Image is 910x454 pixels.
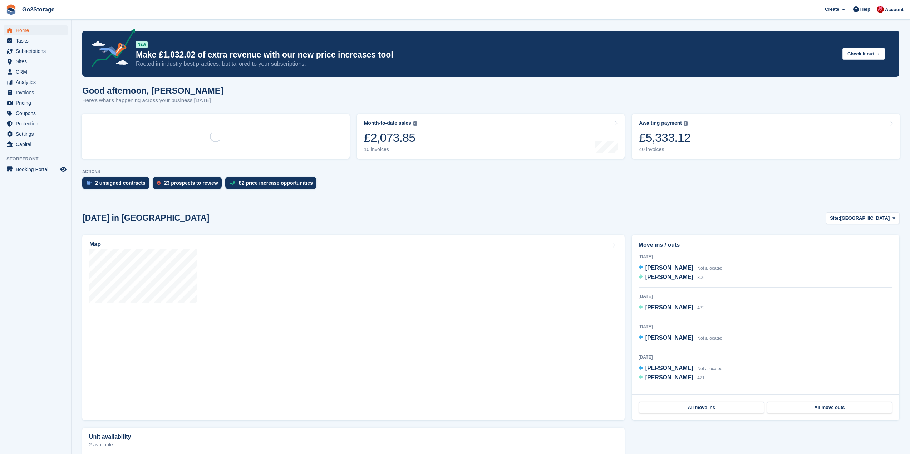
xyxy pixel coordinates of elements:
[82,177,153,193] a: 2 unsigned contracts
[230,181,235,185] img: price_increase_opportunities-93ffe204e8149a01c8c9dc8f82e8f89637d9d84a8eef4429ea346261dce0b2c0.svg
[16,129,59,139] span: Settings
[16,108,59,118] span: Coupons
[697,366,722,371] span: Not allocated
[16,139,59,149] span: Capital
[4,46,68,56] a: menu
[639,254,892,260] div: [DATE]
[364,146,417,153] div: 10 invoices
[4,25,68,35] a: menu
[639,241,892,249] h2: Move ins / outs
[225,177,320,193] a: 82 price increase opportunities
[89,442,618,447] p: 2 available
[16,164,59,174] span: Booking Portal
[87,181,92,185] img: contract_signature_icon-13c848040528278c33f63329250d36e43548de30e8caae1d1a13099fd9432cc5.svg
[825,6,839,13] span: Create
[16,119,59,129] span: Protection
[4,56,68,66] a: menu
[95,180,146,186] div: 2 unsigned contracts
[16,56,59,66] span: Sites
[16,77,59,87] span: Analytics
[697,275,704,280] span: 306
[860,6,870,13] span: Help
[4,98,68,108] a: menu
[639,303,705,313] a: [PERSON_NAME] 432
[16,88,59,98] span: Invoices
[6,4,16,15] img: stora-icon-8386f47178a22dfd0bd8f6a31ec36ba5ce8667c1dd55bd0f319d3a0aa187defe.svg
[639,334,723,343] a: [PERSON_NAME] Not allocated
[639,293,892,300] div: [DATE]
[826,212,899,224] button: Site: [GEOGRAPHIC_DATA]
[157,181,161,185] img: prospect-51fa495bee0391a8d652442698ab0144808aea92771e9ea1ae160a38d050c398.svg
[830,215,840,222] span: Site:
[639,120,682,126] div: Awaiting payment
[89,434,131,440] h2: Unit availability
[364,130,417,145] div: £2,073.85
[645,304,693,310] span: [PERSON_NAME]
[6,155,71,163] span: Storefront
[136,60,837,68] p: Rooted in industry best practices, but tailored to your subscriptions.
[632,114,900,159] a: Awaiting payment £5,333.12 40 invoices
[639,364,723,373] a: [PERSON_NAME] Not allocated
[639,273,705,282] a: [PERSON_NAME] 306
[639,402,764,413] a: All move ins
[767,402,892,413] a: All move outs
[136,41,148,48] div: NEW
[4,139,68,149] a: menu
[645,265,693,271] span: [PERSON_NAME]
[4,164,68,174] a: menu
[639,373,705,383] a: [PERSON_NAME] 421
[4,88,68,98] a: menu
[85,29,136,70] img: price-adjustments-announcement-icon-8257ccfd72463d97f412b2fc003d46551f7dbcb40ab6d574587a9cd5c0d94...
[4,129,68,139] a: menu
[684,121,688,126] img: icon-info-grey-7440780725fd019a000dd9b08b2336e03edf1995a4989e88bcd33f0948082b44.svg
[16,36,59,46] span: Tasks
[885,6,904,13] span: Account
[639,394,892,400] div: [DATE]
[697,375,704,380] span: 421
[153,177,225,193] a: 23 prospects to review
[19,4,58,15] a: Go2Storage
[59,165,68,174] a: Preview store
[4,108,68,118] a: menu
[136,50,837,60] p: Make £1,032.02 of extra revenue with our new price increases tool
[697,336,722,341] span: Not allocated
[357,114,625,159] a: Month-to-date sales £2,073.85 10 invoices
[639,324,892,330] div: [DATE]
[877,6,884,13] img: James Pearson
[82,169,899,174] p: ACTIONS
[164,180,218,186] div: 23 prospects to review
[239,180,313,186] div: 82 price increase opportunities
[645,374,693,380] span: [PERSON_NAME]
[413,121,417,126] img: icon-info-grey-7440780725fd019a000dd9b08b2336e03edf1995a4989e88bcd33f0948082b44.svg
[82,86,223,95] h1: Good afternoon, [PERSON_NAME]
[645,335,693,341] span: [PERSON_NAME]
[639,130,690,145] div: £5,333.12
[16,46,59,56] span: Subscriptions
[840,215,890,222] span: [GEOGRAPHIC_DATA]
[82,235,625,420] a: Map
[16,67,59,77] span: CRM
[639,264,723,273] a: [PERSON_NAME] Not allocated
[697,266,722,271] span: Not allocated
[82,213,209,223] h2: [DATE] in [GEOGRAPHIC_DATA]
[4,119,68,129] a: menu
[639,146,690,153] div: 40 invoices
[4,67,68,77] a: menu
[697,305,704,310] span: 432
[82,96,223,105] p: Here's what's happening across your business [DATE]
[364,120,411,126] div: Month-to-date sales
[4,36,68,46] a: menu
[16,25,59,35] span: Home
[645,274,693,280] span: [PERSON_NAME]
[89,241,101,248] h2: Map
[4,77,68,87] a: menu
[16,98,59,108] span: Pricing
[645,365,693,371] span: [PERSON_NAME]
[842,48,885,60] button: Check it out →
[639,354,892,360] div: [DATE]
